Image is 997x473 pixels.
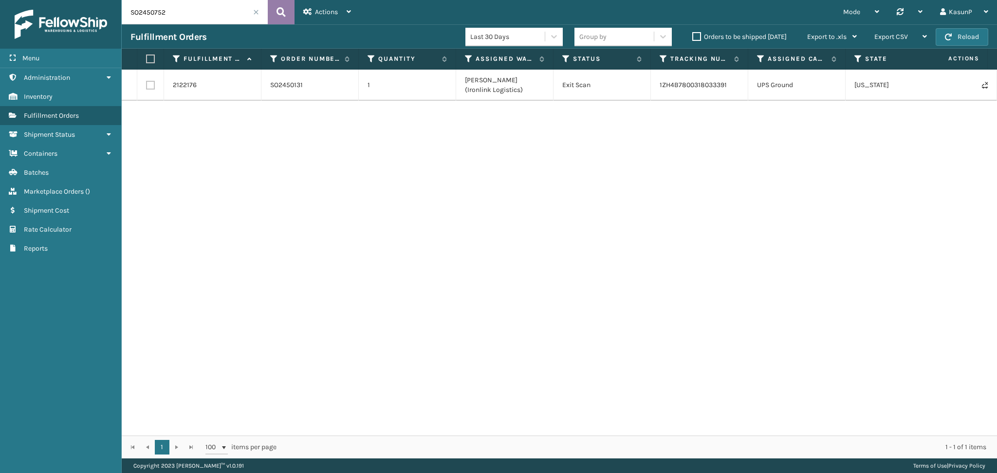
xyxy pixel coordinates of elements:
span: items per page [205,440,277,455]
span: Mode [843,8,860,16]
div: Last 30 Days [470,32,546,42]
label: State [865,55,924,63]
span: Batches [24,168,49,177]
a: Terms of Use [913,462,947,469]
span: Actions [315,8,338,16]
td: UPS Ground [748,70,846,101]
span: Containers [24,149,57,158]
label: Assigned Carrier Service [768,55,827,63]
span: Menu [22,54,39,62]
span: Rate Calculator [24,225,72,234]
label: Assigned Warehouse [476,55,535,63]
span: Administration [24,73,70,82]
p: Copyright 2023 [PERSON_NAME]™ v 1.0.191 [133,458,244,473]
td: Exit Scan [554,70,651,101]
td: [US_STATE] [846,70,943,101]
span: 100 [205,442,220,452]
span: Inventory [24,92,53,101]
label: Orders to be shipped [DATE] [692,33,787,41]
a: 1ZH4B7800318033391 [660,81,727,89]
span: ( ) [85,187,90,196]
button: Reload [936,28,988,46]
div: Group by [579,32,607,42]
label: Tracking Number [670,55,729,63]
img: logo [15,10,107,39]
span: Fulfillment Orders [24,111,79,120]
label: Status [573,55,632,63]
label: Order Number [281,55,340,63]
h3: Fulfillment Orders [130,31,206,43]
span: Actions [918,51,985,67]
td: [PERSON_NAME] (Ironlink Logistics) [456,70,554,101]
div: | [913,458,985,473]
span: Shipment Cost [24,206,69,215]
a: Privacy Policy [948,462,985,469]
span: Reports [24,244,48,253]
a: 1 [155,440,169,455]
div: 1 - 1 of 1 items [290,442,986,452]
a: 2122176 [173,80,197,90]
span: Marketplace Orders [24,187,84,196]
span: Export to .xls [807,33,847,41]
label: Quantity [378,55,437,63]
span: Export CSV [874,33,908,41]
td: 1 [359,70,456,101]
label: Fulfillment Order Id [184,55,242,63]
a: SO2450131 [270,80,303,90]
i: Never Shipped [982,82,988,89]
span: Shipment Status [24,130,75,139]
